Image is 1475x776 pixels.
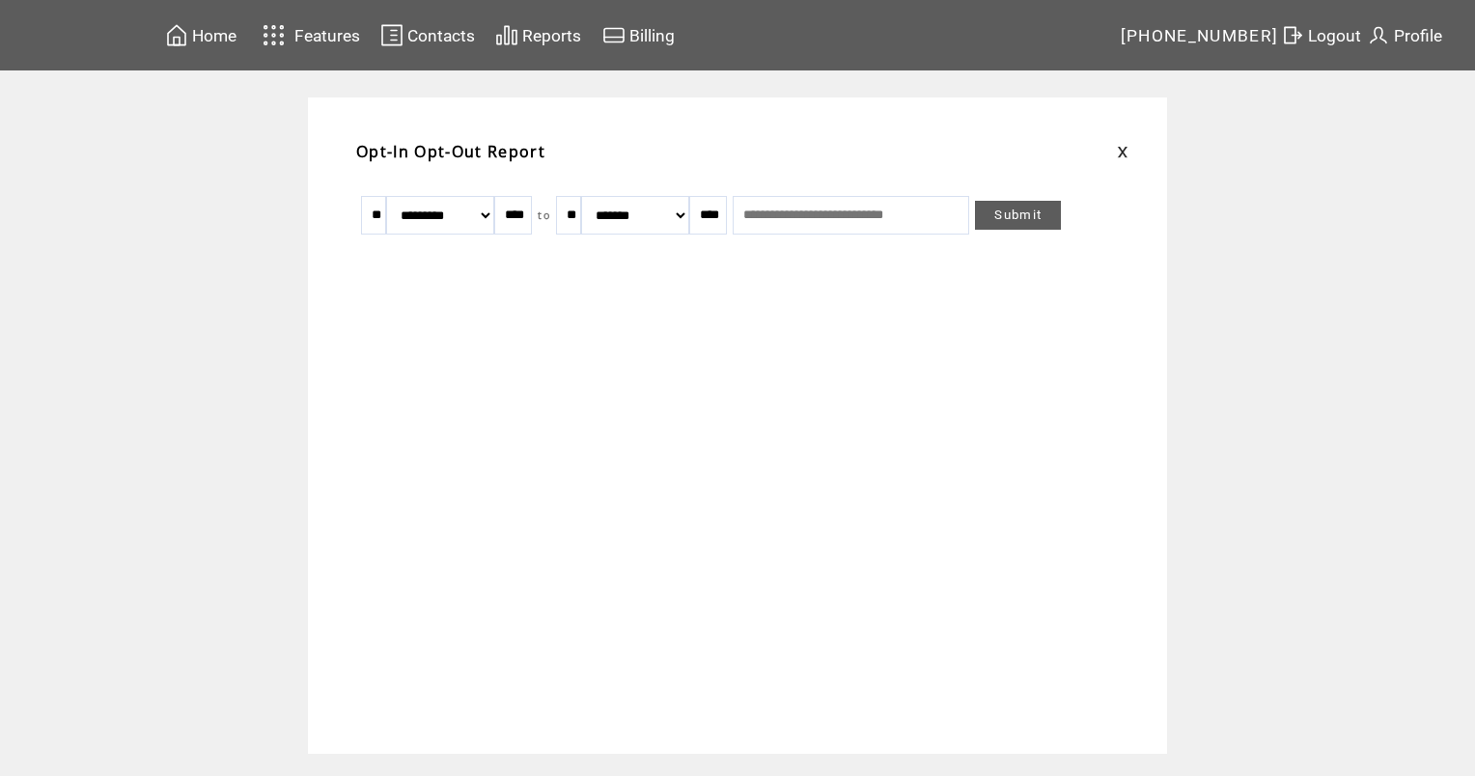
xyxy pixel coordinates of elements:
[492,20,584,50] a: Reports
[254,16,363,54] a: Features
[1394,26,1442,45] span: Profile
[1364,20,1445,50] a: Profile
[1367,23,1390,47] img: profile.svg
[377,20,478,50] a: Contacts
[165,23,188,47] img: home.svg
[1278,20,1364,50] a: Logout
[1281,23,1304,47] img: exit.svg
[975,201,1061,230] a: Submit
[380,23,404,47] img: contacts.svg
[162,20,239,50] a: Home
[538,208,550,222] span: to
[599,20,678,50] a: Billing
[495,23,518,47] img: chart.svg
[407,26,475,45] span: Contacts
[356,141,545,162] span: Opt-In Opt-Out Report
[294,26,360,45] span: Features
[192,26,237,45] span: Home
[602,23,626,47] img: creidtcard.svg
[257,19,291,51] img: features.svg
[522,26,581,45] span: Reports
[1308,26,1361,45] span: Logout
[629,26,675,45] span: Billing
[1121,26,1279,45] span: [PHONE_NUMBER]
